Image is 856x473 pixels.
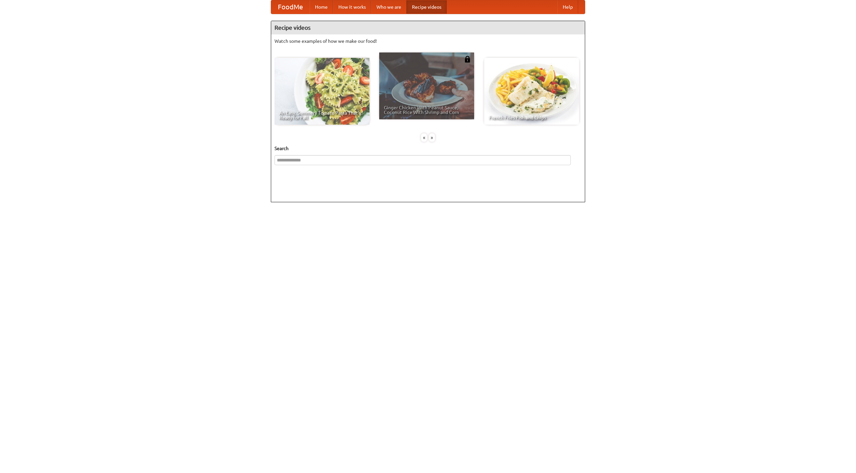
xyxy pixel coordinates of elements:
[271,0,310,14] a: FoodMe
[333,0,371,14] a: How it works
[371,0,407,14] a: Who we are
[310,0,333,14] a: Home
[275,145,581,152] h5: Search
[557,0,578,14] a: Help
[489,115,574,120] span: French Fries Fish and Chips
[271,21,585,34] h4: Recipe videos
[279,111,365,120] span: An Easy, Summery Tomato Pasta That's Ready for Fall
[407,0,447,14] a: Recipe videos
[484,58,579,125] a: French Fries Fish and Chips
[429,133,435,142] div: »
[464,56,471,63] img: 483408.png
[275,58,369,125] a: An Easy, Summery Tomato Pasta That's Ready for Fall
[421,133,427,142] div: «
[275,38,581,44] p: Watch some examples of how we make our food!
